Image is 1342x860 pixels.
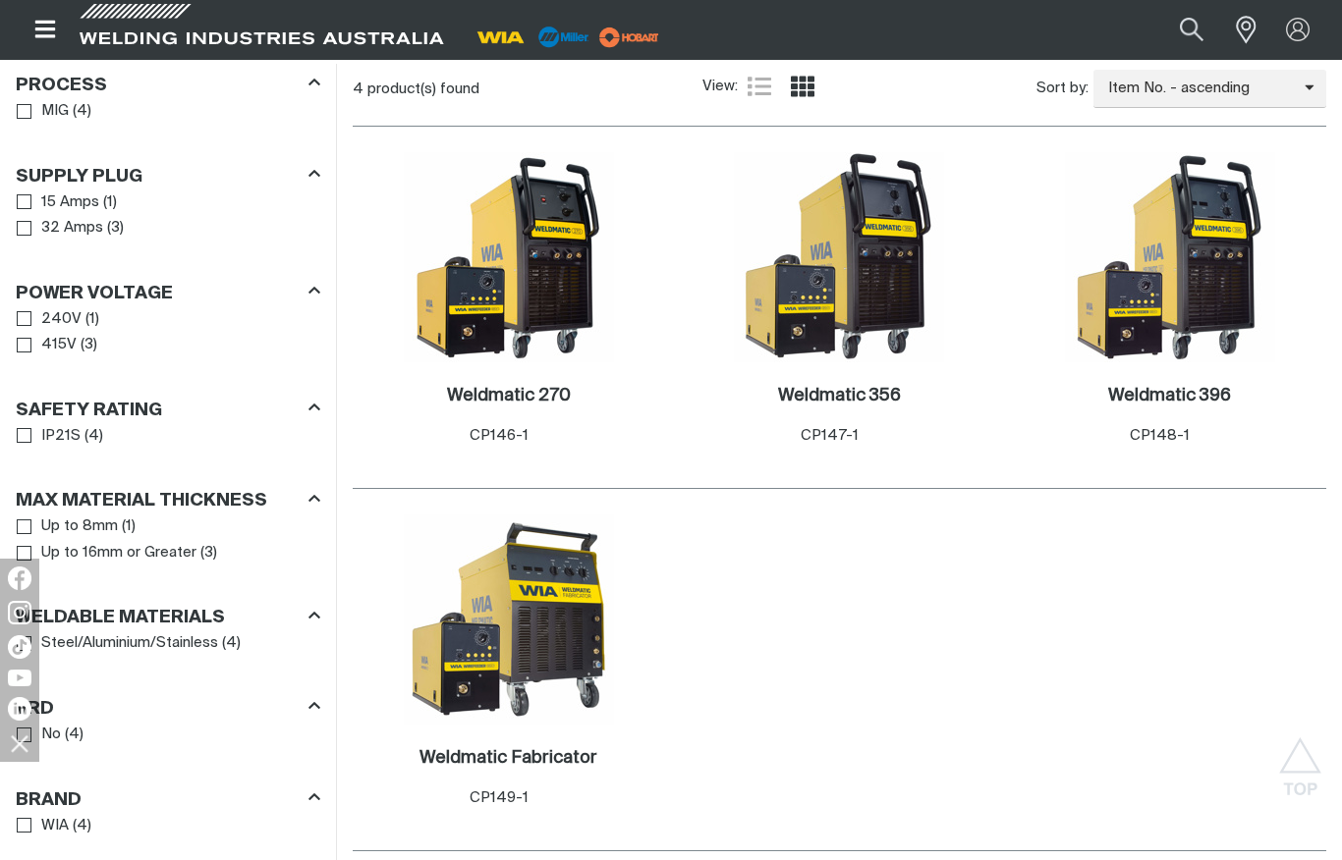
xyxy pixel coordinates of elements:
[41,815,69,837] span: WIA
[447,385,571,407] a: Weldmatic 270
[41,100,69,123] span: MIG
[8,697,31,721] img: LinkedIn
[702,76,738,98] span: View:
[16,490,267,512] h3: Max Material Thickness
[1108,385,1231,407] a: Weldmatic 396
[16,162,320,188] div: Supply Plug
[1108,387,1231,404] h2: Weldmatic 396
[17,189,319,242] ul: Supply Plug
[17,630,319,657] ul: Weldable Materials
[16,789,82,812] h3: Brand
[85,308,99,331] span: ( 1 )
[16,487,320,513] div: Max Material Thickness
[8,635,31,659] img: TikTok
[16,607,225,629] h3: Weldable Materials
[41,724,61,746] span: No
[84,425,103,448] span: ( 4 )
[1036,78,1089,100] span: Sort by:
[73,815,91,837] span: ( 4 )
[41,217,103,240] span: 32 Amps
[1093,78,1305,100] span: Item No. - ascending
[470,790,529,805] span: CP149-1
[17,306,82,333] a: 240V
[17,540,196,566] a: Up to 16mm or Greater
[41,334,77,356] span: 415V
[419,747,597,770] a: Weldmatic Fabricator
[778,387,901,404] h2: Weldmatic 356
[41,425,81,448] span: IP21S
[593,23,665,52] img: miller
[734,152,944,362] img: Weldmatic 356
[16,283,173,305] h3: Power Voltage
[17,423,319,450] ul: Safety Rating
[16,75,107,97] h3: Process
[17,630,218,657] a: Steel/Aluminium/Stainless
[81,334,97,356] span: ( 3 )
[17,513,319,565] ul: Max Material Thickness
[17,189,99,216] a: 15 Amps
[353,80,702,99] div: 4
[8,601,31,624] img: Instagram
[17,722,319,748] ul: VRD
[16,396,320,422] div: Safety Rating
[8,566,31,590] img: Facebook
[103,191,117,214] span: ( 1 )
[41,191,99,214] span: 15 Amps
[222,632,241,655] span: ( 4 )
[470,428,529,443] span: CP146-1
[17,98,319,125] ul: Process
[17,813,319,839] ul: Brand
[41,515,118,538] span: Up to 8mm
[801,428,859,443] span: CP147-1
[16,604,320,630] div: Weldable Materials
[367,81,479,96] span: product(s) found
[16,400,162,422] h3: Safety Rating
[748,75,771,98] a: List view
[17,98,69,125] a: MIG
[593,29,665,44] a: miller
[122,515,136,538] span: ( 1 )
[8,670,31,686] img: YouTube
[17,306,319,358] ul: Power Voltage
[1134,8,1225,52] input: Product name or item number...
[17,215,103,242] a: 32 Amps
[16,694,320,721] div: VRD
[16,785,320,812] div: Brand
[200,542,217,564] span: ( 3 )
[1130,428,1190,443] span: CP148-1
[419,749,597,767] h2: Weldmatic Fabricator
[17,513,118,540] a: Up to 8mm
[404,514,614,725] img: Weldmatic Fabricator
[17,813,69,839] a: WIA
[447,387,571,404] h2: Weldmatic 270
[3,726,36,760] img: hide socials
[41,308,82,331] span: 240V
[16,71,320,97] div: Process
[41,542,196,564] span: Up to 16mm or Greater
[16,166,142,188] h3: Supply Plug
[1158,8,1225,52] button: Search products
[1065,152,1275,362] img: Weldmatic 396
[17,332,77,358] a: 415V
[353,64,1327,114] section: Product list controls
[404,152,614,362] img: Weldmatic 270
[17,423,81,450] a: IP21S
[16,279,320,305] div: Power Voltage
[73,100,91,123] span: ( 4 )
[778,385,901,407] a: Weldmatic 356
[41,632,218,655] span: Steel/Aluminium/Stainless
[1278,737,1322,781] button: Scroll to top
[65,724,84,746] span: ( 4 )
[107,217,124,240] span: ( 3 )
